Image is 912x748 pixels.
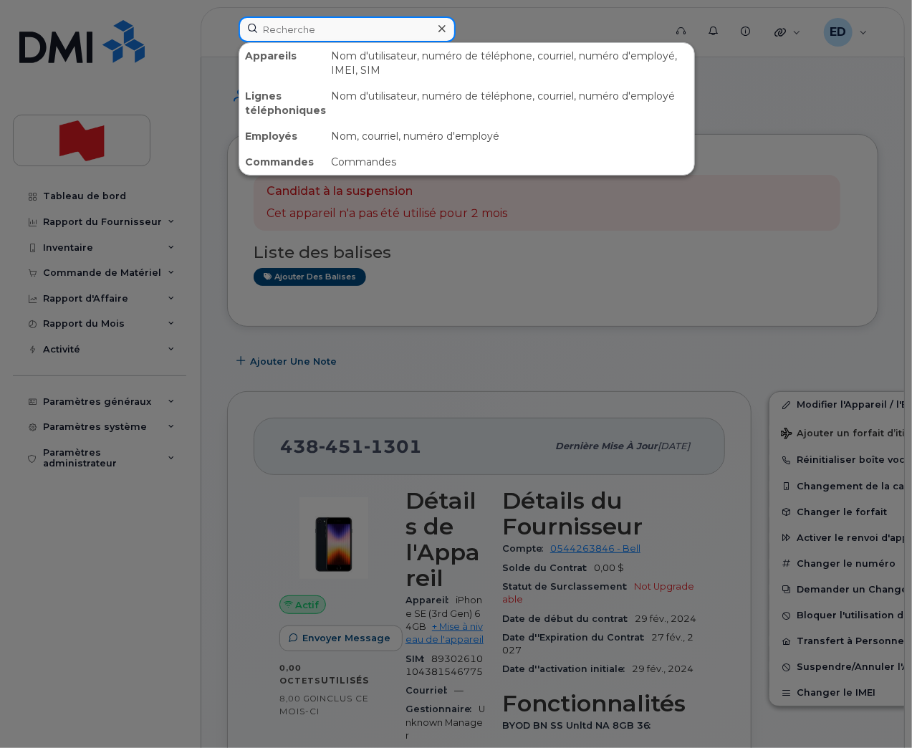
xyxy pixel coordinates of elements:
[325,123,694,149] div: Nom, courriel, numéro d'employé
[325,149,694,175] div: Commandes
[239,43,325,83] div: Appareils
[325,43,694,83] div: Nom d'utilisateur, numéro de téléphone, courriel, numéro d'employé, IMEI, SIM
[325,83,694,123] div: Nom d'utilisateur, numéro de téléphone, courriel, numéro d'employé
[239,83,325,123] div: Lignes téléphoniques
[239,123,325,149] div: Employés
[239,149,325,175] div: Commandes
